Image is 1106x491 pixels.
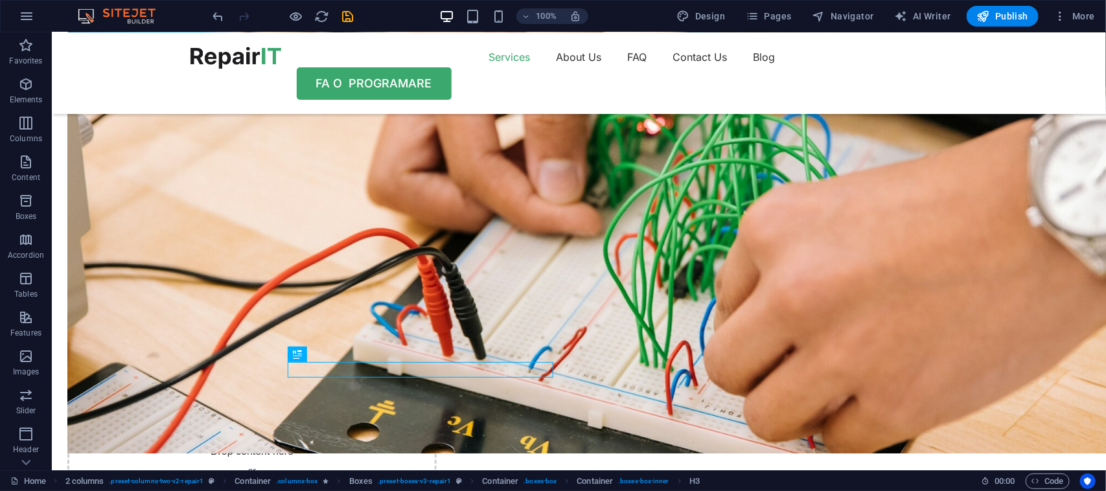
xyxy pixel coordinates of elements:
span: . preset-columns-two-v2-repair1 [109,474,203,489]
nav: breadcrumb [65,474,700,489]
button: Pages [741,6,796,27]
span: More [1054,10,1095,23]
span: Click to select. Double-click to edit [349,474,373,489]
span: . boxes-box-inner [618,474,669,489]
button: AI Writer [890,6,956,27]
div: Design (Ctrl+Alt+Y) [672,6,731,27]
button: Usercentrics [1080,474,1096,489]
button: 100% [516,8,562,24]
h6: Session time [981,474,1015,489]
p: Content [12,172,40,183]
h6: 100% [536,8,557,24]
i: This element is a customizable preset [456,477,462,485]
span: Pages [746,10,791,23]
p: Accordion [8,250,44,260]
button: Navigator [807,6,879,27]
p: Favorites [9,56,42,66]
span: . boxes-box [524,474,557,489]
i: On resize automatically adjust zoom level to fit chosen device. [570,10,581,22]
button: Publish [967,6,1039,27]
button: Click here to leave preview mode and continue editing [288,8,304,24]
button: undo [211,8,226,24]
p: Header [13,444,39,455]
span: Navigator [812,10,874,23]
span: Click to select. Double-click to edit [483,474,519,489]
span: Click to select. Double-click to edit [235,474,271,489]
i: This element is a customizable preset [209,477,214,485]
span: Code [1031,474,1064,489]
span: 00 00 [995,474,1015,489]
span: . columns-box [276,474,317,489]
p: Tables [14,289,38,299]
i: Save (Ctrl+S) [341,9,356,24]
span: : [1004,476,1006,486]
span: Design [677,10,726,23]
i: Reload page [315,9,330,24]
span: AI Writer [895,10,951,23]
p: Columns [10,133,42,144]
span: Click to select. Double-click to edit [689,474,700,489]
button: save [340,8,356,24]
p: Boxes [16,211,37,222]
button: Code [1026,474,1070,489]
button: reload [314,8,330,24]
span: Publish [977,10,1028,23]
i: Undo: Edit headline (Ctrl+Z) [211,9,226,24]
button: More [1049,6,1100,27]
p: Elements [10,95,43,105]
p: Images [13,367,40,377]
a: Click to cancel selection. Double-click to open Pages [10,474,46,489]
span: . preset-boxes-v3-repair1 [378,474,451,489]
img: Editor Logo [75,8,172,24]
p: Features [10,328,41,338]
span: Click to select. Double-click to edit [577,474,614,489]
button: Design [672,6,731,27]
i: Element contains an animation [323,477,328,485]
p: Slider [16,405,36,416]
span: Click to select. Double-click to edit [65,474,104,489]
